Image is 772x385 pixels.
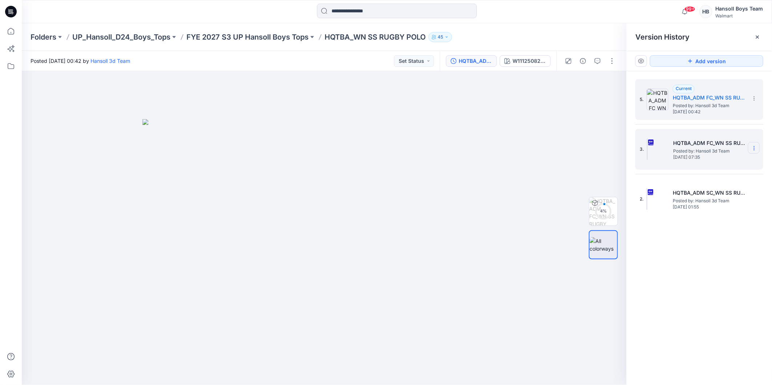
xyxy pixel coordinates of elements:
a: FYE 2027 S3 UP Hansoll Boys Tops [186,32,309,42]
p: HQTBA_WN SS RUGBY POLO [325,32,426,42]
div: HB [699,5,712,18]
span: 99+ [684,6,695,12]
span: [DATE] 00:42 [673,109,745,114]
img: HQTBA_ADM SC_WN SS RUGBY POLO [647,188,668,210]
span: Posted by: Hansoll 3d Team [673,147,746,155]
span: Posted [DATE] 00:42 by [31,57,130,65]
img: eyJhbGciOiJIUzI1NiIsImtpZCI6IjAiLCJzbHQiOiJzZXMiLCJ0eXAiOiJKV1QifQ.eyJkYXRhIjp7InR5cGUiOiJzdG9yYW... [142,119,506,385]
button: Show Hidden Versions [635,55,647,67]
span: [DATE] 01:55 [673,204,745,210]
span: 5. [640,96,644,103]
span: Posted by: Hansoll 3d Team [673,197,745,204]
div: Walmart [715,13,763,19]
h5: HQTBA_ADM FC_WN SS RUGBY POLO [673,139,746,147]
img: All colorways [590,237,617,252]
a: Hansoll 3d Team [91,58,130,64]
h5: HQTBA_ADM FC_WN SS RUGBY POLO [673,93,745,102]
span: Posted by: Hansoll 3d Team [673,102,745,109]
button: Details [577,55,589,67]
span: 2. [640,196,644,202]
div: Hansoll Boys Team [715,4,763,13]
button: 45 [429,32,452,42]
img: HQTBA_ADM FC_WN SS RUGBY POLO [647,89,668,110]
a: Folders [31,32,56,42]
img: HQTBA_ADM FC_WN SS RUGBY POLO [647,138,669,160]
span: [DATE] 07:35 [673,155,746,160]
div: 4 % [595,208,612,214]
p: 45 [438,33,443,41]
div: W111250826UL04BC [512,57,546,65]
button: W111250826UL04BC [500,55,551,67]
button: Add version [650,55,763,67]
div: HQTBA_ADM FC_WN SS RUGBY POLO [459,57,492,65]
span: 3. [640,146,644,153]
a: UP_Hansoll_D24_Boys_Tops [72,32,170,42]
h5: HQTBA_ADM SC_WN SS RUGBY POLO [673,189,745,197]
img: HQTBA_ADM FC_WN SS RUGBY POLO W111250826UL04BC [589,197,618,226]
button: Close [755,34,760,40]
span: Version History [635,33,689,41]
button: HQTBA_ADM FC_WN SS RUGBY POLO [446,55,497,67]
span: Current [676,86,692,91]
